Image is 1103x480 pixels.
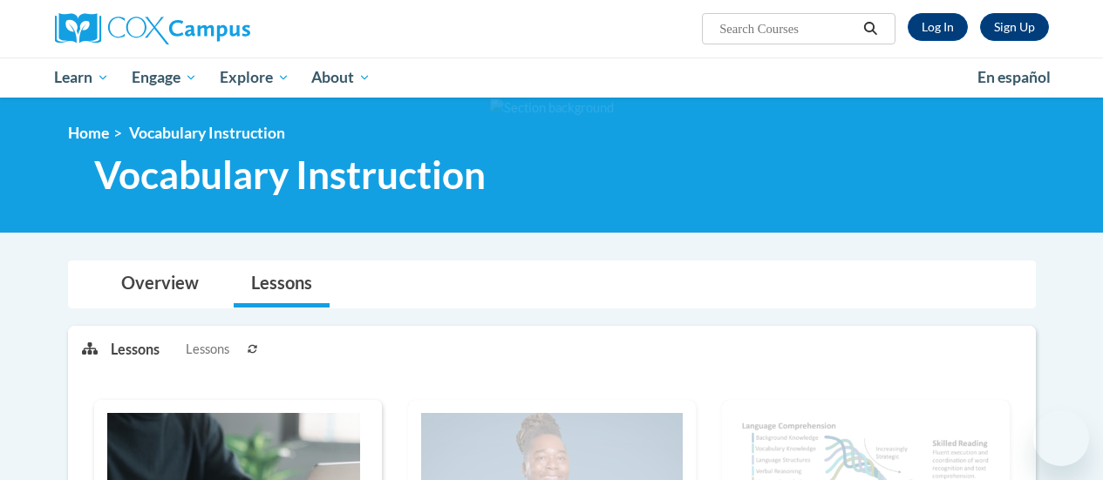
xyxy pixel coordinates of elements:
[718,18,857,39] input: Search Courses
[234,261,330,308] a: Lessons
[54,67,109,88] span: Learn
[208,57,301,98] a: Explore
[908,13,968,41] a: Log In
[68,124,109,142] a: Home
[490,98,614,118] img: Section background
[966,59,1062,96] a: En español
[111,340,160,359] p: Lessons
[44,57,121,98] a: Learn
[42,57,1062,98] div: Main menu
[220,67,289,88] span: Explore
[977,68,1051,86] span: En español
[980,13,1049,41] a: Register
[55,13,250,44] img: Cox Campus
[55,13,369,44] a: Cox Campus
[129,124,285,142] span: Vocabulary Instruction
[132,67,197,88] span: Engage
[104,261,216,308] a: Overview
[300,57,382,98] a: About
[186,340,229,359] span: Lessons
[120,57,208,98] a: Engage
[94,152,486,198] span: Vocabulary Instruction
[857,18,883,39] button: Search
[311,67,371,88] span: About
[1033,410,1089,466] iframe: Button to launch messaging window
